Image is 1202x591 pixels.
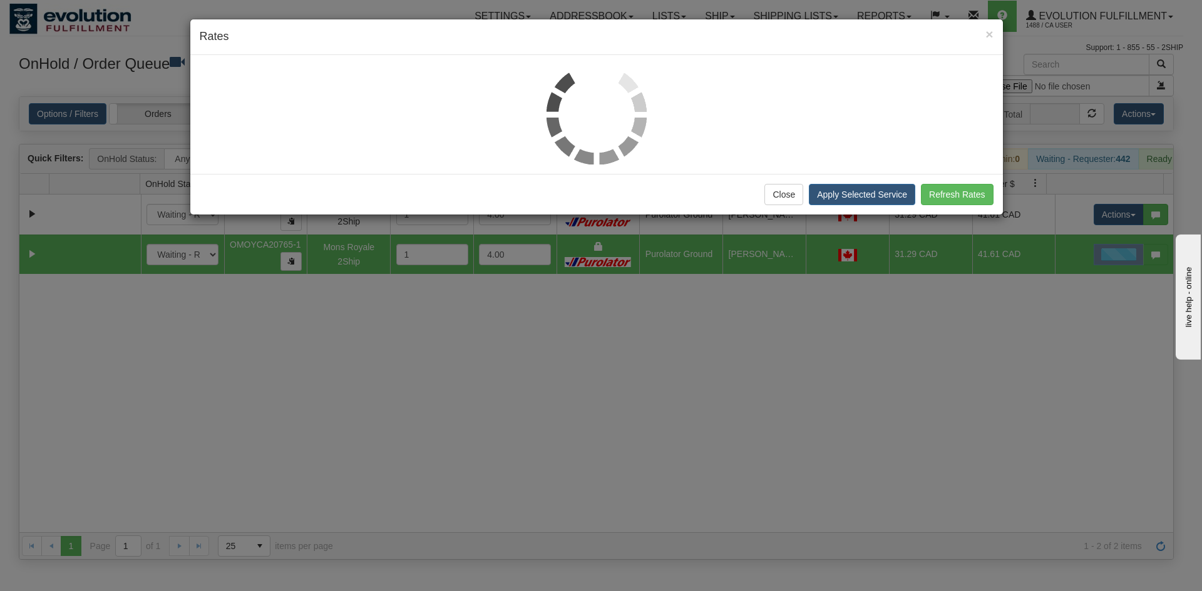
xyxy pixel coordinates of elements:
iframe: chat widget [1173,231,1201,359]
h4: Rates [200,29,994,45]
button: Apply Selected Service [809,184,915,205]
span: × [985,27,993,41]
button: Refresh Rates [921,184,993,205]
button: Close [985,28,993,41]
button: Close [764,184,803,205]
div: live help - online [9,11,116,20]
img: loader.gif [547,64,647,164]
